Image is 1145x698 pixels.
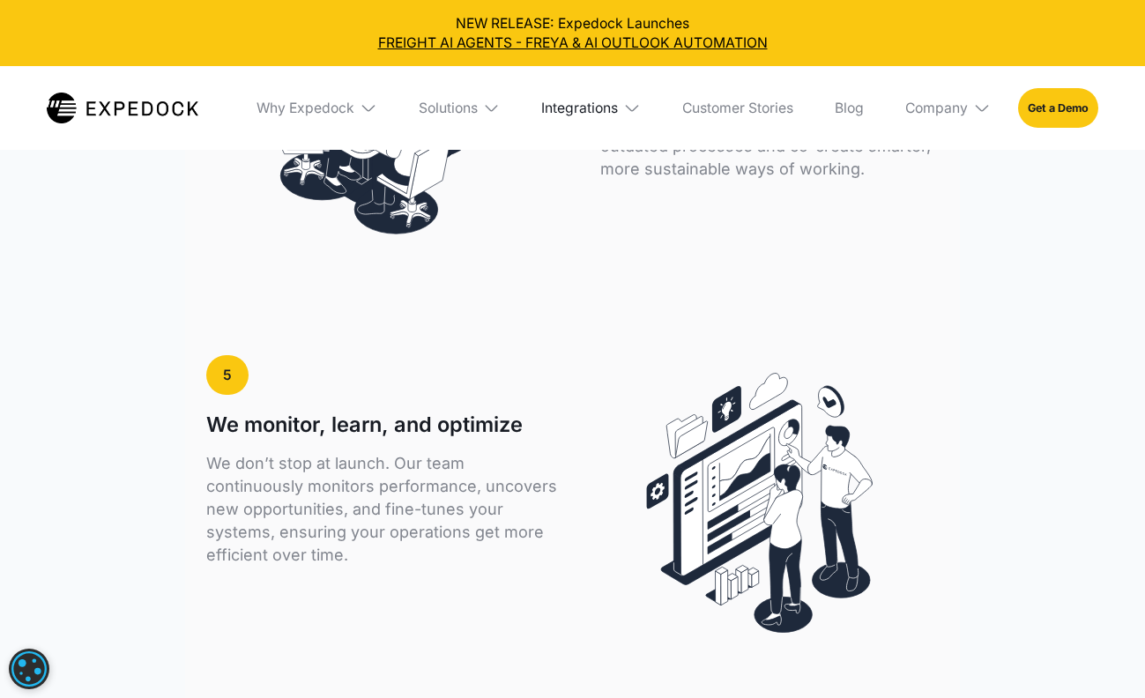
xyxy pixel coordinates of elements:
div: Solutions [419,100,478,117]
p: We don’t stop at launch. Our team continuously monitors performance, uncovers new opportunities, ... [206,452,566,567]
iframe: Chat Widget [843,508,1145,698]
a: Customer Stories [668,66,807,149]
div: Company [892,66,1005,149]
div: Solutions [405,66,514,149]
div: Why Expedock [257,100,354,117]
div: Company [905,100,968,117]
a: FREIGHT AI AGENTS - FREYA & AI OUTLOOK AUTOMATION [14,33,1132,53]
a: 5 [206,355,249,395]
h1: We monitor, learn, and optimize [206,412,523,437]
div: Why Expedock [242,66,390,149]
div: Integrations [541,100,618,117]
div: Integrations [528,66,655,149]
a: Blog [822,66,878,149]
a: Get a Demo [1018,88,1098,129]
div: NEW RELEASE: Expedock Launches [14,14,1132,53]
